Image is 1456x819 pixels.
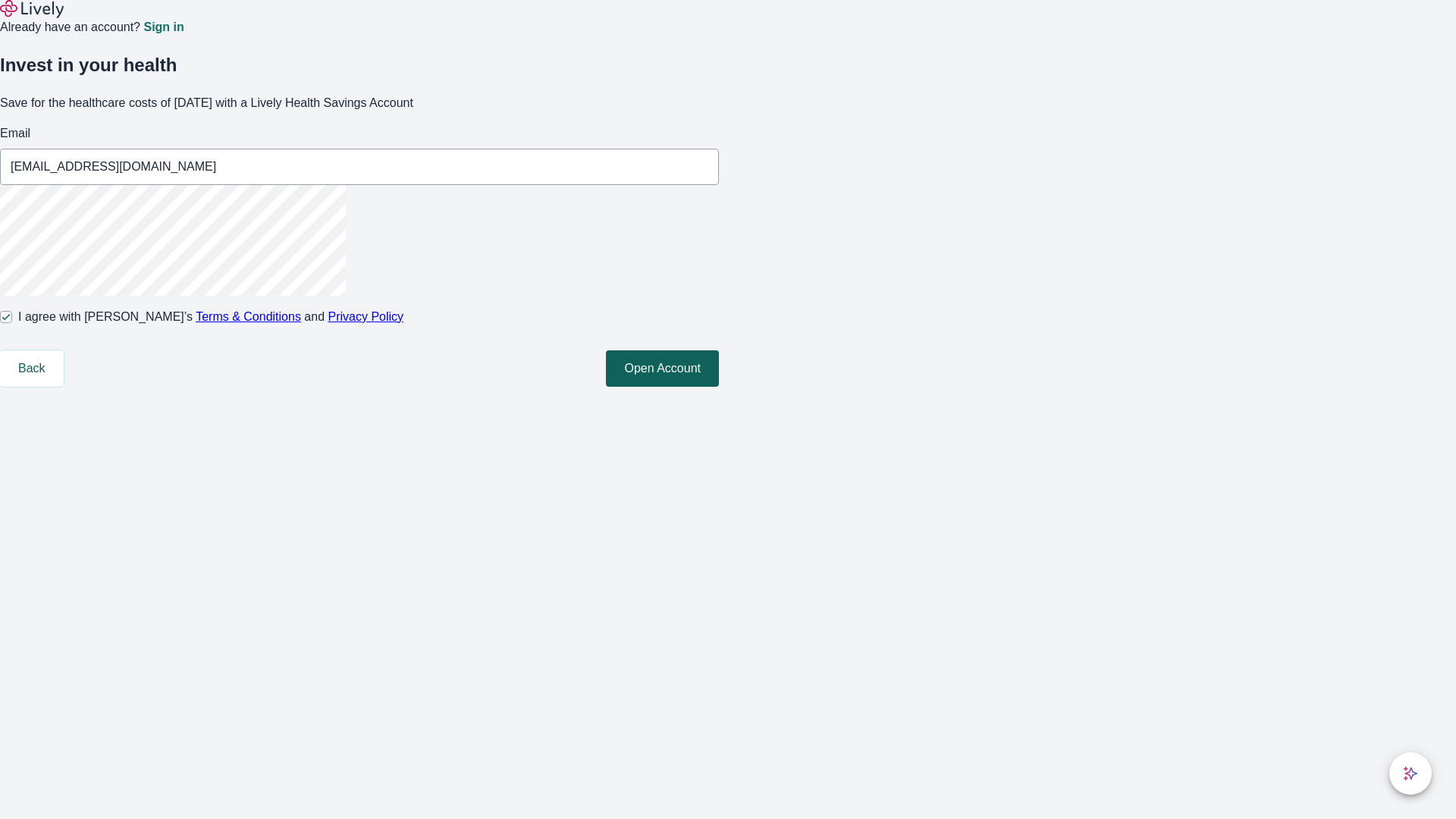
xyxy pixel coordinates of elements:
a: Privacy Policy [328,310,404,323]
button: Open Account [606,350,719,387]
a: Sign in [143,21,184,33]
button: chat [1389,752,1432,795]
span: I agree with [PERSON_NAME]’s and [18,308,403,326]
a: Terms & Conditions [196,310,301,323]
svg: Lively AI Assistant [1403,766,1418,781]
